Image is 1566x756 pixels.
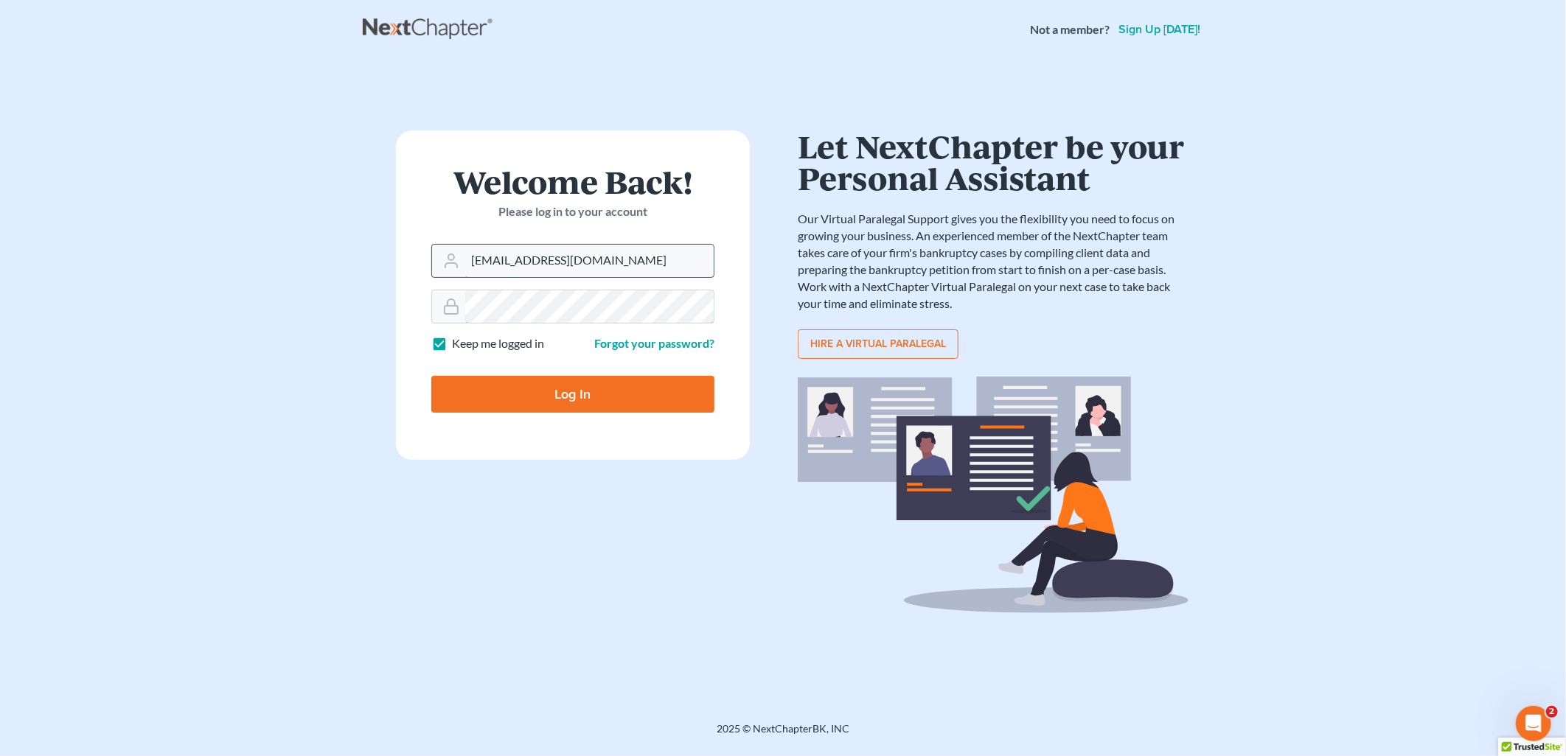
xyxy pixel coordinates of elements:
input: Log In [431,376,714,413]
label: Keep me logged in [452,335,544,352]
div: 2025 © NextChapterBK, INC [363,721,1203,748]
span: 2 [1546,706,1558,718]
input: Email Address [465,245,714,277]
h1: Let NextChapter be your Personal Assistant [798,130,1189,193]
p: Please log in to your account [431,203,714,220]
iframe: Intercom live chat [1516,706,1551,741]
img: virtual_paralegal_bg-b12c8cf30858a2b2c02ea913d52db5c468ecc422855d04272ea22d19010d70dc.svg [798,377,1189,613]
h1: Welcome Back! [431,166,714,197]
a: Forgot your password? [594,336,714,350]
a: Hire a virtual paralegal [798,329,958,359]
a: Sign up [DATE]! [1116,24,1203,35]
p: Our Virtual Paralegal Support gives you the flexibility you need to focus on growing your busines... [798,211,1189,312]
strong: Not a member? [1030,21,1110,38]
